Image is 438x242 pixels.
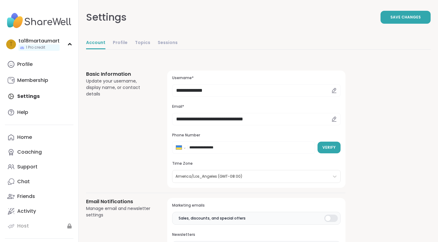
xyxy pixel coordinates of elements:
button: Verify [318,142,341,153]
span: Verify [322,145,336,150]
h3: Newsletters [172,232,341,237]
a: Friends [5,189,73,204]
div: Friends [17,193,35,200]
h3: Username* [172,75,341,81]
div: Settings [86,10,127,25]
a: Home [5,130,73,145]
div: Help [17,109,28,116]
div: Host [17,223,29,229]
h3: Email Notifications [86,198,152,205]
div: Home [17,134,32,141]
div: ta18martaumart [18,38,60,44]
h3: Marketing emails [172,203,341,208]
div: Update your username, display name, or contact details [86,78,152,97]
div: Manage email and newsletter settings [86,205,152,218]
span: Sales, discounts, and special offers [179,216,246,221]
button: Save Changes [381,11,431,24]
a: Help [5,105,73,120]
a: Account [86,37,105,49]
span: 1 Pro credit [26,45,45,50]
a: Profile [5,57,73,72]
a: Coaching [5,145,73,159]
div: Profile [17,61,33,68]
a: Sessions [158,37,178,49]
h3: Phone Number [172,133,341,138]
div: Membership [17,77,48,84]
h3: Email* [172,104,341,109]
span: t [10,40,13,48]
div: Chat [17,178,30,185]
span: Save Changes [390,14,421,20]
a: Host [5,219,73,233]
a: Membership [5,73,73,88]
a: Profile [113,37,128,49]
a: Activity [5,204,73,219]
img: ShareWell Nav Logo [5,10,73,31]
a: Chat [5,174,73,189]
h3: Basic Information [86,71,152,78]
a: Support [5,159,73,174]
h3: Time Zone [172,161,341,166]
div: Support [17,163,37,170]
div: Activity [17,208,36,215]
a: Topics [135,37,150,49]
div: Coaching [17,149,42,155]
